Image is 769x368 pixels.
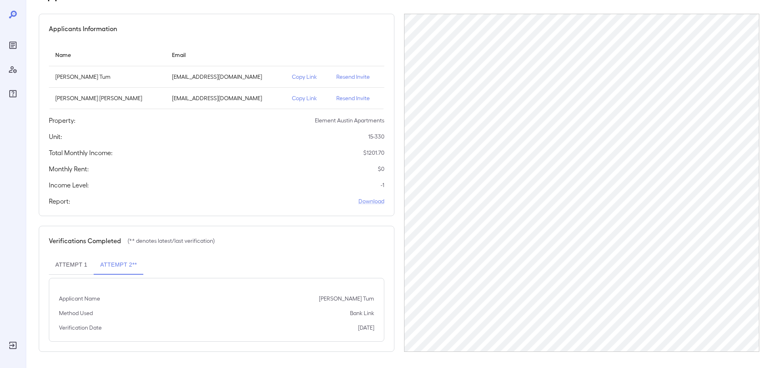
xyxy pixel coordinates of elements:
p: Method Used [59,309,93,317]
p: Copy Link [292,73,323,81]
p: -1 [381,181,384,189]
p: $ 1201.70 [363,149,384,157]
h5: Income Level: [49,180,89,190]
h5: Property: [49,116,75,125]
div: FAQ [6,87,19,100]
th: Email [166,43,286,66]
p: [DATE] [358,324,374,332]
p: Bank Link [350,309,374,317]
p: 15-330 [368,132,384,141]
p: [PERSON_NAME] [PERSON_NAME] [55,94,159,102]
a: Download [358,197,384,205]
p: $ 0 [378,165,384,173]
p: Resend Invite [336,94,377,102]
p: Copy Link [292,94,323,102]
h5: Total Monthly Income: [49,148,113,158]
h5: Report: [49,196,70,206]
p: [EMAIL_ADDRESS][DOMAIN_NAME] [172,73,279,81]
p: Verification Date [59,324,102,332]
div: Manage Users [6,63,19,76]
div: Log Out [6,339,19,352]
table: simple table [49,43,384,109]
p: (** denotes latest/last verification) [128,237,215,245]
button: Attempt 2** [94,255,143,275]
p: [PERSON_NAME] Tum [55,73,159,81]
h5: Verifications Completed [49,236,121,246]
p: Element Austin Apartments [315,116,384,124]
h5: Unit: [49,132,62,141]
p: Applicant Name [59,294,100,303]
div: Reports [6,39,19,52]
h5: Applicants Information [49,24,117,34]
p: [PERSON_NAME] Tum [319,294,374,303]
p: Resend Invite [336,73,377,81]
h5: Monthly Rent: [49,164,89,174]
button: Attempt 1 [49,255,94,275]
th: Name [49,43,166,66]
p: [EMAIL_ADDRESS][DOMAIN_NAME] [172,94,279,102]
